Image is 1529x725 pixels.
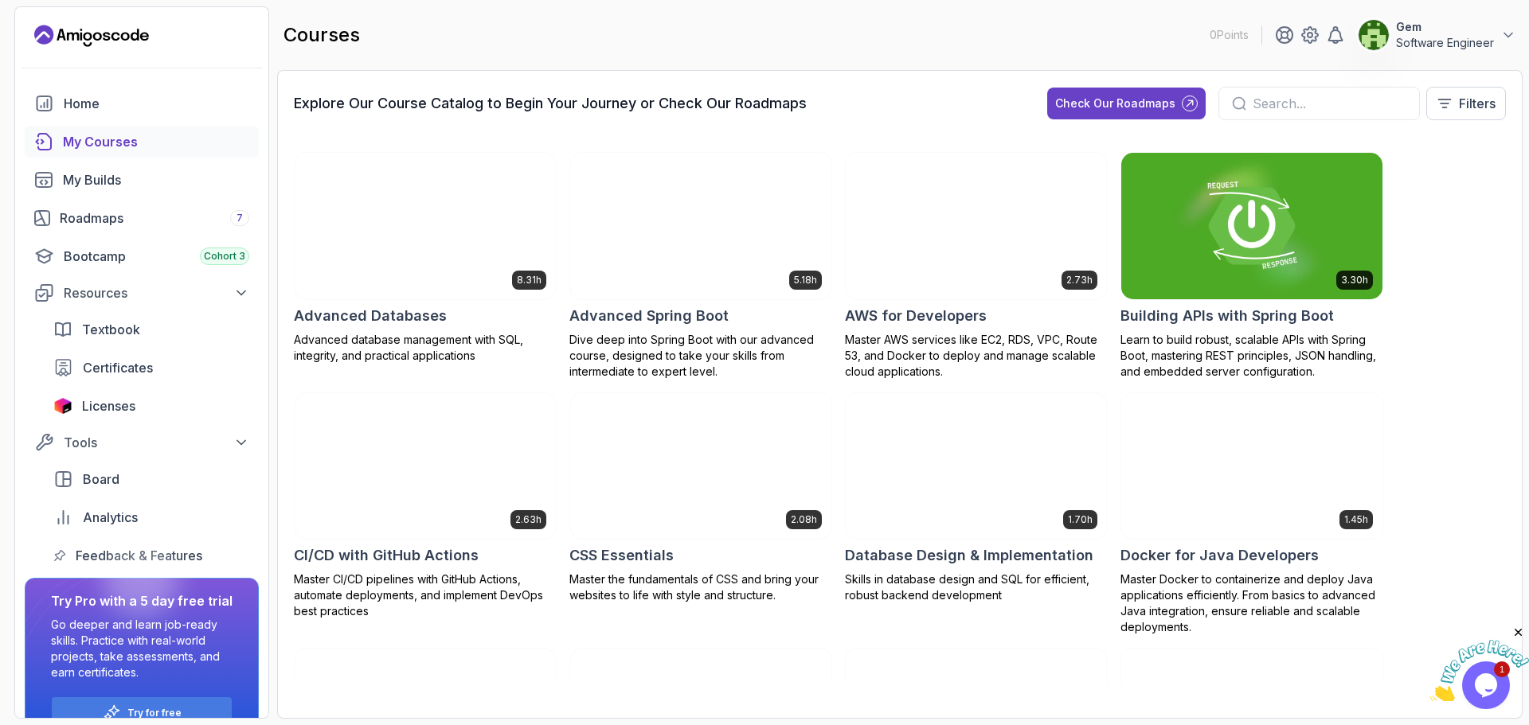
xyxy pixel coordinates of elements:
p: Software Engineer [1396,35,1494,51]
h2: courses [284,22,360,48]
p: 5.18h [794,274,817,286]
img: AWS for Developers card [846,153,1107,299]
h2: Advanced Spring Boot [569,305,729,327]
p: Master CI/CD pipelines with GitHub Actions, automate deployments, and implement DevOps best pract... [294,571,557,619]
h2: CI/CD with GitHub Actions [294,544,479,567]
a: CI/CD with GitHub Actions card2.63hCI/CD with GitHub ActionsMaster CI/CD pipelines with GitHub Ac... [294,392,557,620]
iframe: chat widget [1430,626,1529,701]
span: Feedback & Features [76,546,202,565]
p: Advanced database management with SQL, integrity, and practical applications [294,332,557,364]
h2: CSS Essentials [569,544,674,567]
h3: Explore Our Course Catalog to Begin Your Journey or Check Our Roadmaps [294,92,807,115]
a: Landing page [34,23,149,49]
a: board [44,463,259,495]
div: My Builds [63,170,249,189]
span: Cohort 3 [204,250,245,263]
p: Go deeper and learn job-ready skills. Practice with real-world projects, take assessments, and ea... [51,617,233,680]
p: Dive deep into Spring Boot with our advanced course, designed to take your skills from intermedia... [569,332,832,380]
button: Tools [25,428,259,457]
img: jetbrains icon [53,398,72,414]
h2: Advanced Databases [294,305,447,327]
a: feedback [44,540,259,571]
a: Database Design & Implementation card1.70hDatabase Design & ImplementationSkills in database desi... [845,392,1108,604]
span: 7 [237,212,243,224]
span: Analytics [83,508,138,527]
img: CSS Essentials card [570,393,831,540]
p: Gem [1396,19,1494,35]
span: Licenses [82,396,135,415]
div: My Courses [63,132,249,151]
p: Master Docker to containerize and deploy Java applications efficiently. From basics to advanced J... [1120,571,1383,635]
span: Certificates [83,358,153,377]
p: 2.73h [1066,274,1093,286]
p: 1.70h [1068,513,1093,526]
img: Docker for Java Developers card [1121,393,1382,540]
p: Master AWS services like EC2, RDS, VPC, Route 53, and Docker to deploy and manage scalable cloud ... [845,332,1108,380]
button: Filters [1426,87,1506,120]
div: Tools [64,433,249,452]
a: bootcamp [25,240,259,272]
a: certificates [44,352,259,384]
img: Advanced Spring Boot card [570,153,831,299]
h2: Building APIs with Spring Boot [1120,305,1334,327]
button: Resources [25,279,259,307]
a: analytics [44,501,259,533]
a: courses [25,126,259,158]
img: CI/CD with GitHub Actions card [295,393,556,540]
p: 3.30h [1341,274,1368,286]
span: Board [83,470,119,489]
a: licenses [44,390,259,422]
img: user profile image [1359,20,1389,50]
a: CSS Essentials card2.08hCSS EssentialsMaster the fundamentals of CSS and bring your websites to l... [569,392,832,604]
a: Try for free [127,707,182,719]
a: textbook [44,314,259,345]
button: user profile imageGemSoftware Engineer [1358,19,1516,51]
a: home [25,88,259,119]
input: Search... [1253,94,1406,113]
h2: Database Design & Implementation [845,544,1093,567]
p: 2.63h [515,513,542,526]
p: 2.08h [791,513,817,526]
img: Advanced Databases card [295,153,556,299]
div: Roadmaps [60,209,249,228]
p: 8.31h [517,274,542,286]
button: Check Our Roadmaps [1047,88,1206,119]
a: Advanced Databases card8.31hAdvanced DatabasesAdvanced database management with SQL, integrity, a... [294,152,557,364]
h2: AWS for Developers [845,305,987,327]
div: Check Our Roadmaps [1055,95,1175,111]
div: Home [64,94,249,113]
a: AWS for Developers card2.73hAWS for DevelopersMaster AWS services like EC2, RDS, VPC, Route 53, a... [845,152,1108,380]
p: Learn to build robust, scalable APIs with Spring Boot, mastering REST principles, JSON handling, ... [1120,332,1383,380]
span: Textbook [82,320,140,339]
a: Building APIs with Spring Boot card3.30hBuilding APIs with Spring BootLearn to build robust, scal... [1120,152,1383,380]
a: roadmaps [25,202,259,234]
p: Filters [1459,94,1496,113]
a: builds [25,164,259,196]
p: Skills in database design and SQL for efficient, robust backend development [845,571,1108,603]
p: 1.45h [1344,513,1368,526]
a: Docker for Java Developers card1.45hDocker for Java DevelopersMaster Docker to containerize and d... [1120,392,1383,636]
img: Building APIs with Spring Boot card [1121,153,1382,299]
div: Resources [64,283,249,302]
p: 0 Points [1210,27,1249,43]
a: Advanced Spring Boot card5.18hAdvanced Spring BootDive deep into Spring Boot with our advanced co... [569,152,832,380]
img: Database Design & Implementation card [846,393,1107,540]
h2: Docker for Java Developers [1120,544,1319,567]
div: Bootcamp [64,247,249,266]
p: Master the fundamentals of CSS and bring your websites to life with style and structure. [569,571,832,603]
